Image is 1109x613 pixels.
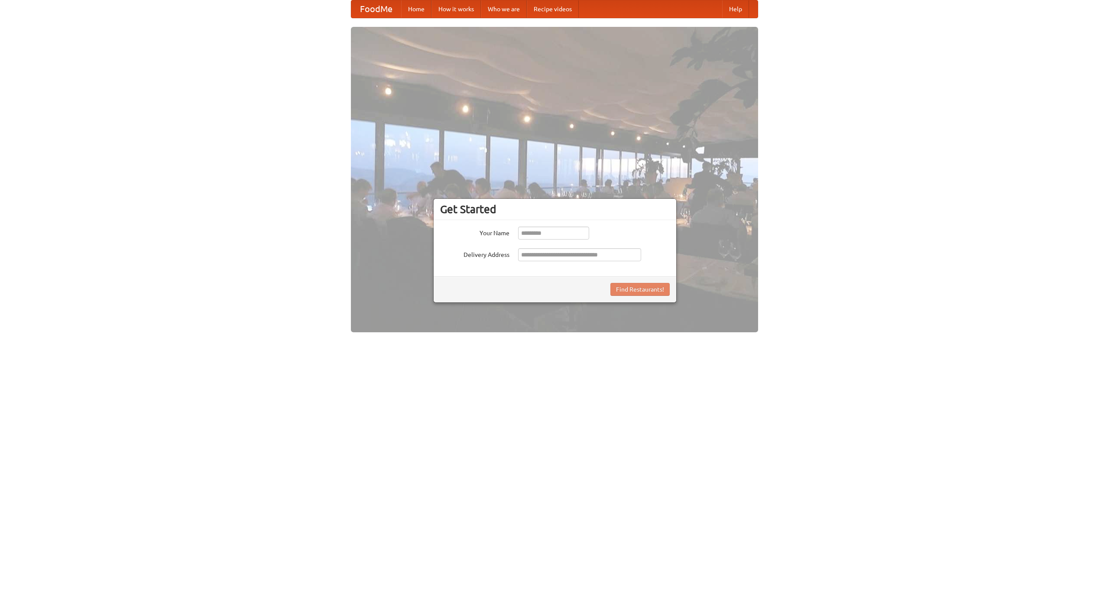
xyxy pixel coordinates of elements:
label: Your Name [440,227,509,237]
a: Home [401,0,431,18]
label: Delivery Address [440,248,509,259]
a: How it works [431,0,481,18]
h3: Get Started [440,203,670,216]
a: Recipe videos [527,0,579,18]
button: Find Restaurants! [610,283,670,296]
a: FoodMe [351,0,401,18]
a: Who we are [481,0,527,18]
a: Help [722,0,749,18]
